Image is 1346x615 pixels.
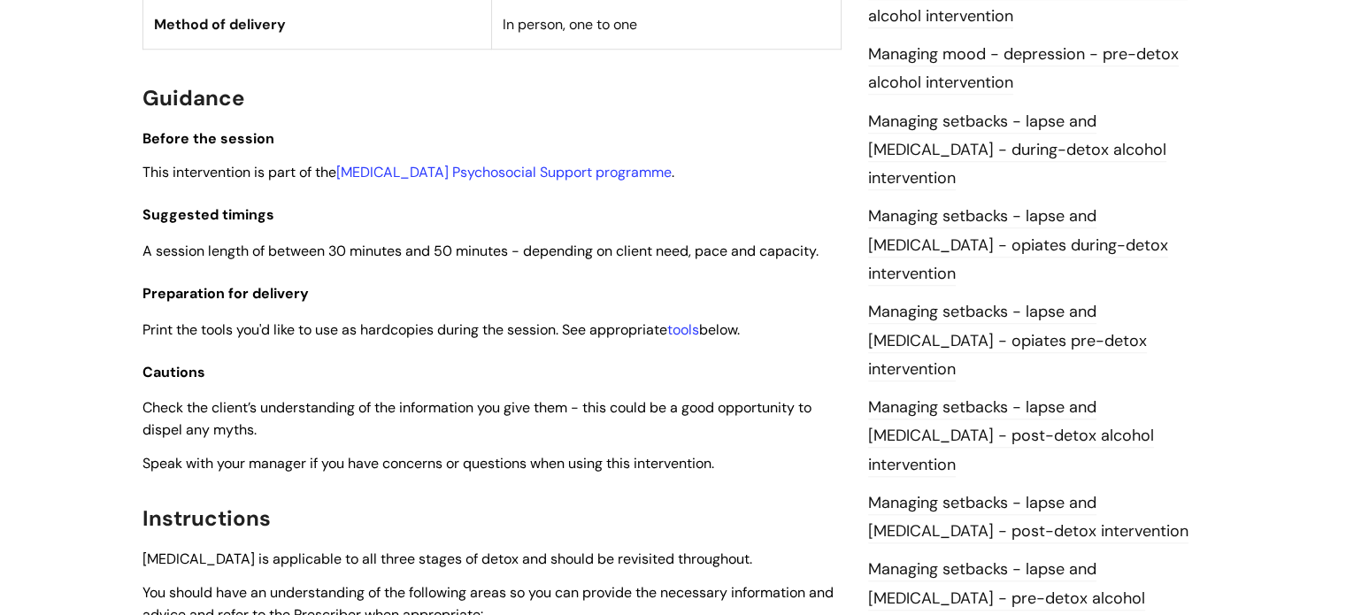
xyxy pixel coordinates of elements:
[142,363,205,381] span: Cautions
[142,284,309,303] span: Preparation for delivery
[868,205,1168,286] a: Managing setbacks - lapse and [MEDICAL_DATA] - opiates during-detox intervention
[142,242,819,260] span: A session length of between 30 minutes and 50 minutes - depending on client need, pace and capacity.
[868,396,1154,477] a: Managing setbacks - lapse and [MEDICAL_DATA] - post-detox alcohol intervention
[142,504,271,532] span: Instructions
[142,129,274,148] span: Before the session
[154,15,286,34] span: Method of delivery
[868,492,1188,543] a: Managing setbacks - lapse and [MEDICAL_DATA] - post-detox intervention
[142,163,674,181] span: This intervention is part of the .
[868,301,1147,381] a: Managing setbacks - lapse and [MEDICAL_DATA] - opiates pre-detox intervention
[336,163,672,181] a: [MEDICAL_DATA] Psychosocial Support programme
[142,454,714,473] span: Speak with your manager if you have concerns or questions when using this intervention.
[142,398,811,439] span: Check the client’s understanding of the information you give them - this could be a good opportun...
[868,43,1179,95] a: Managing mood - depression - pre-detox alcohol intervention
[503,15,637,34] span: In person, one to one
[667,320,699,339] a: tools
[142,320,740,339] span: Print the tools you'd like to use as hardcopies during the session. See appropriate below.
[868,111,1166,191] a: Managing setbacks - lapse and [MEDICAL_DATA] - during-detox alcohol intervention
[142,550,752,568] span: [MEDICAL_DATA] is applicable to all three stages of detox and should be revisited throughout.
[142,205,274,224] span: Suggested timings
[142,84,244,111] span: Guidance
